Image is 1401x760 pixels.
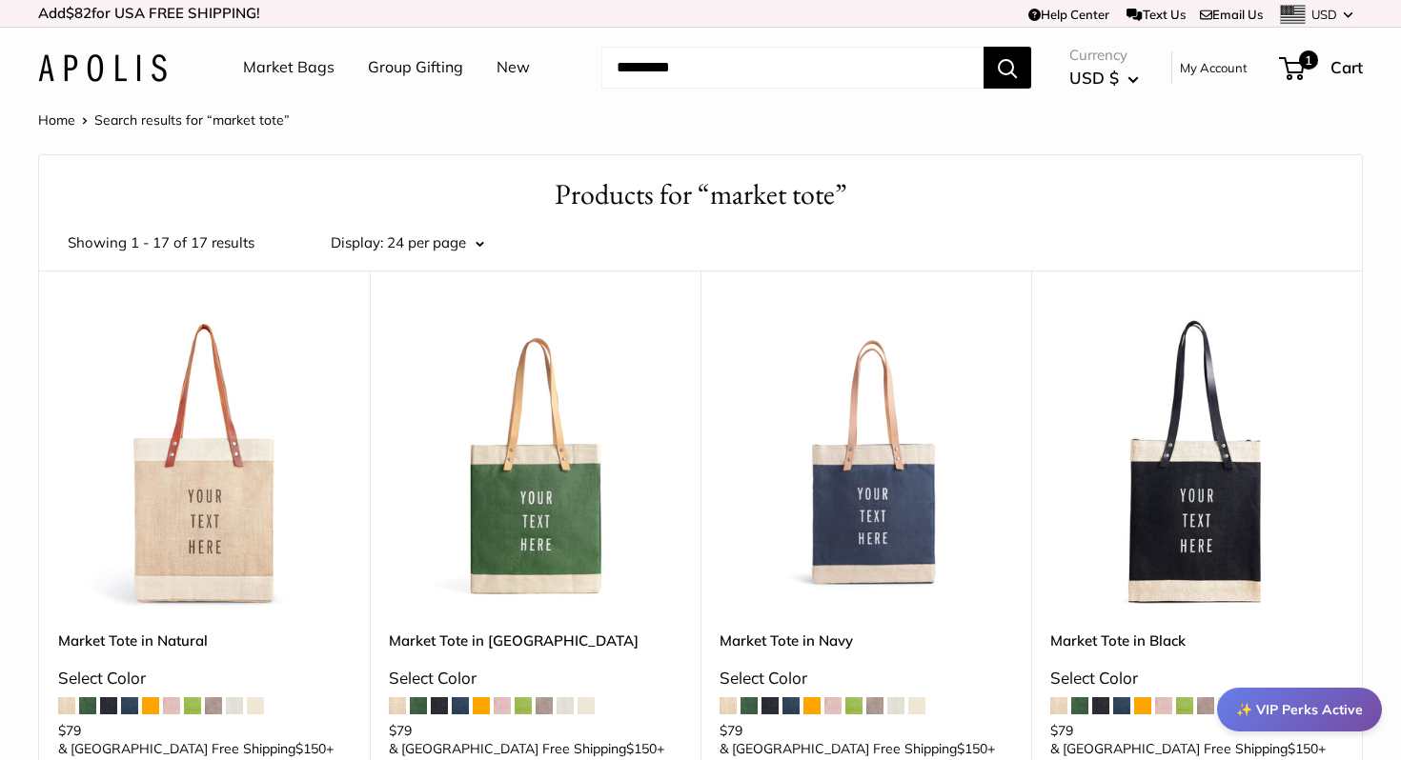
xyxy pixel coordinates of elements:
[58,630,351,651] a: Market Tote in Natural
[389,663,681,693] div: Select Color
[58,722,81,739] span: $79
[38,111,75,129] a: Home
[58,663,351,693] div: Select Color
[243,53,335,82] a: Market Bags
[58,318,351,610] img: description_Make it yours with custom printed text.
[497,53,530,82] a: New
[387,233,466,251] span: 24 per page
[1069,63,1139,93] button: USD $
[1288,740,1318,757] span: $150
[1281,52,1363,83] a: 1 Cart
[1069,68,1119,88] span: USD $
[368,53,463,82] a: Group Gifting
[58,318,351,610] a: description_Make it yours with custom printed text.Market Tote in Natural
[720,630,1012,651] a: Market Tote in Navy
[601,47,984,89] input: Search...
[720,722,742,739] span: $79
[1069,42,1139,69] span: Currency
[1050,318,1343,610] a: description_Make it yours with custom text.Market Tote in Black
[38,108,290,132] nav: Breadcrumb
[1200,7,1263,22] a: Email Us
[720,742,995,755] span: & [GEOGRAPHIC_DATA] Free Shipping +
[1127,7,1185,22] a: Text Us
[1299,50,1318,70] span: 1
[1180,56,1248,79] a: My Account
[1050,630,1343,651] a: Market Tote in Black
[389,742,664,755] span: & [GEOGRAPHIC_DATA] Free Shipping +
[1050,318,1343,610] img: description_Make it yours with custom text.
[295,740,326,757] span: $150
[720,663,1012,693] div: Select Color
[1028,7,1109,22] a: Help Center
[389,630,681,651] a: Market Tote in [GEOGRAPHIC_DATA]
[94,111,290,129] span: Search results for “market tote”
[38,54,167,82] img: Apolis
[626,740,657,757] span: $150
[1217,688,1382,731] div: ✨ VIP Perks Active
[1050,742,1326,755] span: & [GEOGRAPHIC_DATA] Free Shipping +
[1050,663,1343,693] div: Select Color
[720,318,1012,610] img: Market Tote in Navy
[1311,7,1337,22] span: USD
[66,4,91,22] span: $82
[389,318,681,610] img: description_Make it yours with custom printed text.
[720,318,1012,610] a: Market Tote in NavyMarket Tote in Navy
[389,318,681,610] a: description_Make it yours with custom printed text.description_Spacious inner area with room for ...
[387,230,484,256] button: 24 per page
[389,722,412,739] span: $79
[1330,57,1363,77] span: Cart
[58,742,334,755] span: & [GEOGRAPHIC_DATA] Free Shipping +
[984,47,1031,89] button: Search
[1050,722,1073,739] span: $79
[331,230,383,256] label: Display:
[68,174,1333,215] h1: Products for “market tote”
[68,230,254,256] span: Showing 1 - 17 of 17 results
[957,740,987,757] span: $150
